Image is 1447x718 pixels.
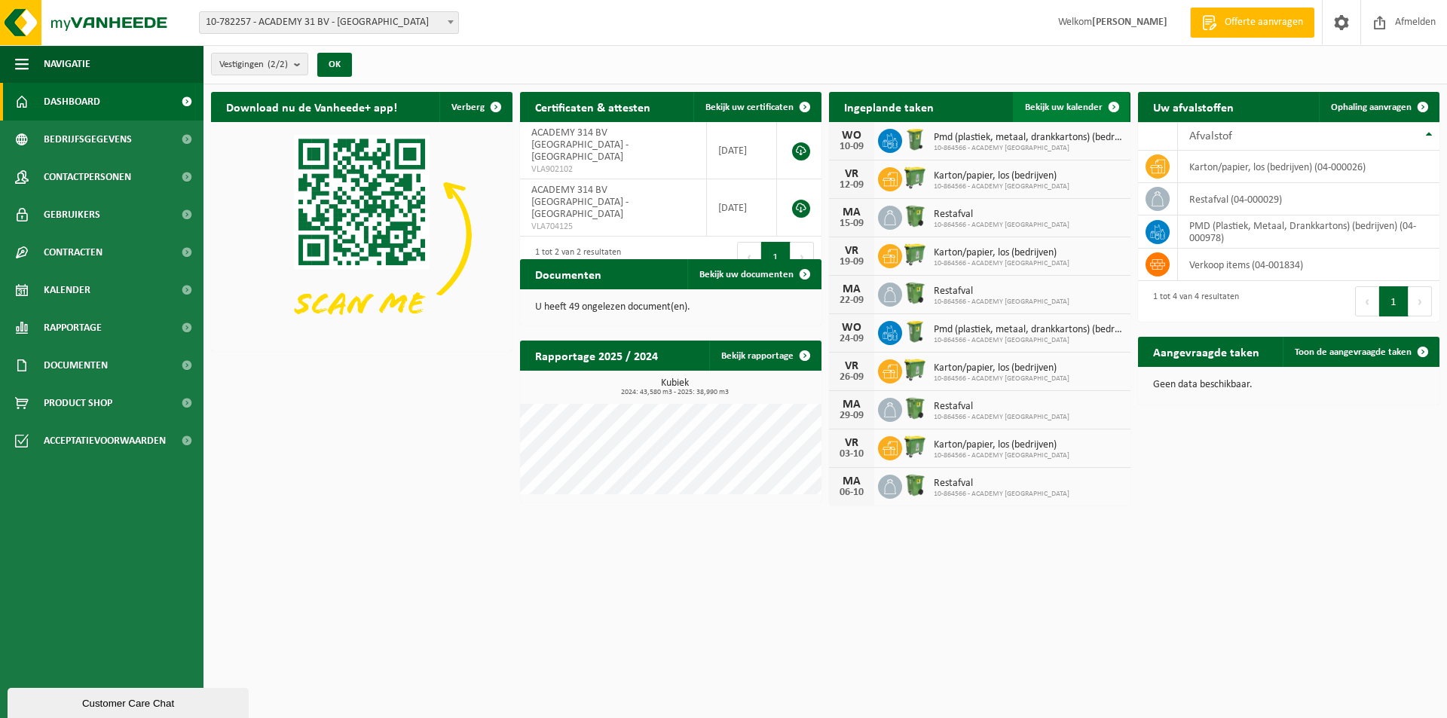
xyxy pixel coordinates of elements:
span: 10-864566 - ACADEMY [GEOGRAPHIC_DATA] [934,221,1069,230]
span: Restafval [934,401,1069,413]
img: WB-0770-HPE-GN-50 [902,434,928,460]
span: VLA902102 [531,163,695,176]
span: 10-864566 - ACADEMY [GEOGRAPHIC_DATA] [934,298,1069,307]
img: WB-0370-HPE-GN-50 [902,472,928,498]
a: Bekijk uw documenten [687,259,820,289]
h2: Certificaten & attesten [520,92,665,121]
td: verkoop items (04-001834) [1178,249,1439,281]
div: 29-09 [837,411,867,421]
count: (2/2) [268,60,288,69]
span: 10-864566 - ACADEMY [GEOGRAPHIC_DATA] [934,451,1069,460]
span: 10-864566 - ACADEMY [GEOGRAPHIC_DATA] [934,336,1123,345]
span: Karton/papier, los (bedrijven) [934,170,1069,182]
h2: Download nu de Vanheede+ app! [211,92,412,121]
span: Navigatie [44,45,90,83]
a: Offerte aanvragen [1190,8,1314,38]
a: Bekijk uw kalender [1013,92,1129,122]
button: Previous [737,242,761,272]
h2: Rapportage 2025 / 2024 [520,341,673,370]
p: Geen data beschikbaar. [1153,380,1424,390]
span: Contactpersonen [44,158,131,196]
img: WB-0370-HPE-GN-50 [902,280,928,306]
span: 10-864566 - ACADEMY [GEOGRAPHIC_DATA] [934,413,1069,422]
div: WO [837,130,867,142]
button: Verberg [439,92,511,122]
span: 10-782257 - ACADEMY 31 BV - HOFSTADE [200,12,458,33]
span: Rapportage [44,309,102,347]
div: 15-09 [837,218,867,229]
div: VR [837,437,867,449]
img: WB-0370-HPE-GN-50 [902,203,928,229]
td: [DATE] [707,122,777,179]
span: Contracten [44,234,102,271]
td: restafval (04-000029) [1178,183,1439,215]
div: 06-10 [837,487,867,498]
div: VR [837,360,867,372]
div: 12-09 [837,180,867,191]
span: Verberg [451,102,485,112]
div: MA [837,399,867,411]
span: Bekijk uw kalender [1025,102,1103,112]
button: OK [317,53,352,77]
img: WB-0770-HPE-GN-50 [902,357,928,383]
button: 1 [761,242,791,272]
div: WO [837,322,867,334]
td: karton/papier, los (bedrijven) (04-000026) [1178,151,1439,183]
div: 24-09 [837,334,867,344]
span: Restafval [934,478,1069,490]
span: Ophaling aanvragen [1331,102,1412,112]
span: 2024: 43,580 m3 - 2025: 38,990 m3 [528,389,821,396]
span: 10-864566 - ACADEMY [GEOGRAPHIC_DATA] [934,490,1069,499]
span: Toon de aangevraagde taken [1295,347,1412,357]
span: 10-864566 - ACADEMY [GEOGRAPHIC_DATA] [934,374,1069,383]
span: 10-864566 - ACADEMY [GEOGRAPHIC_DATA] [934,144,1123,153]
span: Restafval [934,209,1069,221]
button: 1 [1379,286,1409,316]
a: Toon de aangevraagde taken [1283,337,1438,367]
div: 26-09 [837,372,867,383]
iframe: chat widget [8,685,252,718]
button: Vestigingen(2/2) [211,53,308,75]
span: Acceptatievoorwaarden [44,422,166,460]
span: Dashboard [44,83,100,121]
span: Bekijk uw certificaten [705,102,794,112]
div: 10-09 [837,142,867,152]
img: WB-0370-HPE-GN-50 [902,396,928,421]
img: WB-0240-HPE-GN-50 [902,319,928,344]
span: Gebruikers [44,196,100,234]
p: U heeft 49 ongelezen document(en). [535,302,806,313]
span: Bekijk uw documenten [699,270,794,280]
h2: Uw afvalstoffen [1138,92,1249,121]
a: Bekijk uw certificaten [693,92,820,122]
span: VLA704125 [531,221,695,233]
span: Pmd (plastiek, metaal, drankkartons) (bedrijven) [934,132,1123,144]
span: Karton/papier, los (bedrijven) [934,247,1069,259]
span: ACADEMY 314 BV [GEOGRAPHIC_DATA] - [GEOGRAPHIC_DATA] [531,127,629,163]
span: ACADEMY 314 BV [GEOGRAPHIC_DATA] - [GEOGRAPHIC_DATA] [531,185,629,220]
div: VR [837,168,867,180]
span: Pmd (plastiek, metaal, drankkartons) (bedrijven) [934,324,1123,336]
div: 1 tot 4 van 4 resultaten [1146,285,1239,318]
h3: Kubiek [528,378,821,396]
div: MA [837,283,867,295]
span: Afvalstof [1189,130,1232,142]
td: PMD (Plastiek, Metaal, Drankkartons) (bedrijven) (04-000978) [1178,215,1439,249]
button: Next [1409,286,1432,316]
span: Karton/papier, los (bedrijven) [934,362,1069,374]
div: 22-09 [837,295,867,306]
div: MA [837,206,867,218]
img: Download de VHEPlus App [211,122,512,348]
span: Offerte aanvragen [1221,15,1307,30]
img: WB-0770-HPE-GN-50 [902,242,928,267]
span: Product Shop [44,384,112,422]
h2: Aangevraagde taken [1138,337,1274,366]
img: WB-0240-HPE-GN-50 [902,127,928,152]
strong: [PERSON_NAME] [1092,17,1167,28]
span: 10-864566 - ACADEMY [GEOGRAPHIC_DATA] [934,182,1069,191]
span: Documenten [44,347,108,384]
td: [DATE] [707,179,777,237]
span: Bedrijfsgegevens [44,121,132,158]
div: 19-09 [837,257,867,267]
span: Restafval [934,286,1069,298]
